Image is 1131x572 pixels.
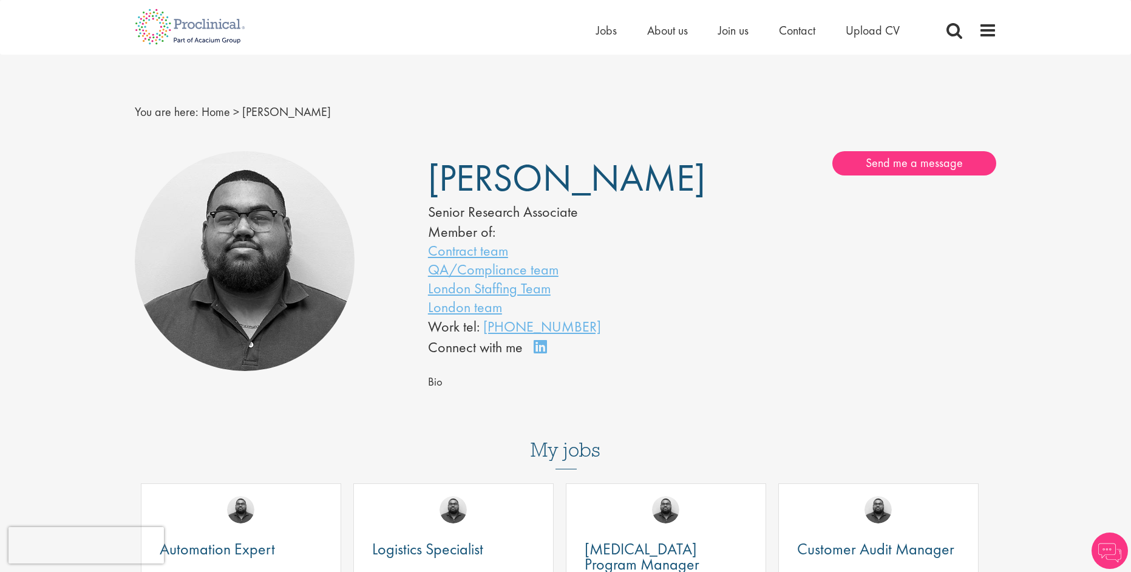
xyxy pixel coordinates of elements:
span: Bio [428,375,443,389]
img: Ashley Bennett [135,151,355,372]
a: [PHONE_NUMBER] [483,317,601,336]
a: [MEDICAL_DATA] Program Manager [585,542,747,572]
label: Member of: [428,222,495,241]
a: Send me a message [832,151,996,175]
a: Logistics Specialist [372,542,535,557]
a: Join us [718,22,749,38]
span: Logistics Specialist [372,539,483,559]
img: Chatbot [1092,533,1128,569]
img: Ashley Bennett [440,496,467,523]
a: London team [428,298,502,316]
a: Upload CV [846,22,900,38]
span: > [233,104,239,120]
h3: My jobs [135,440,997,460]
span: Work tel: [428,317,480,336]
span: Automation Expert [160,539,275,559]
a: QA/Compliance team [428,260,559,279]
div: Senior Research Associate [428,202,676,222]
a: About us [647,22,688,38]
a: Customer Audit Manager [797,542,960,557]
img: Ashley Bennett [864,496,892,523]
span: [PERSON_NAME] [242,104,331,120]
span: You are here: [135,104,199,120]
span: Customer Audit Manager [797,539,954,559]
span: [PERSON_NAME] [428,154,705,202]
a: Contact [779,22,815,38]
img: Ashley Bennett [227,496,254,523]
img: Ashley Bennett [652,496,679,523]
a: Jobs [596,22,617,38]
a: breadcrumb link [202,104,230,120]
a: Contract team [428,241,508,260]
a: Automation Expert [160,542,322,557]
iframe: reCAPTCHA [8,527,164,563]
a: London Staffing Team [428,279,551,298]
